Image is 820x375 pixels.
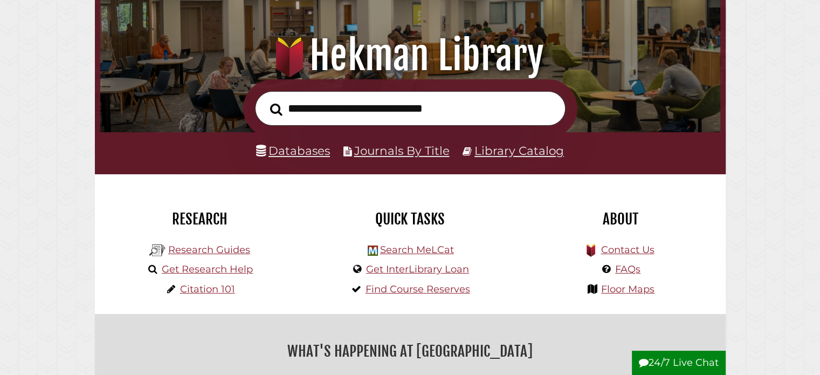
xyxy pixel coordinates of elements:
[354,144,450,158] a: Journals By Title
[265,100,288,119] button: Search
[162,263,253,275] a: Get Research Help
[112,32,707,79] h1: Hekman Library
[368,246,378,256] img: Hekman Library Logo
[149,242,166,258] img: Hekman Library Logo
[366,263,469,275] a: Get InterLibrary Loan
[366,283,470,295] a: Find Course Reserves
[270,103,282,115] i: Search
[601,244,654,256] a: Contact Us
[615,263,640,275] a: FAQs
[103,339,718,364] h2: What's Happening at [GEOGRAPHIC_DATA]
[474,144,564,158] a: Library Catalog
[180,283,235,295] a: Citation 101
[256,144,330,158] a: Databases
[601,283,654,295] a: Floor Maps
[380,244,453,256] a: Search MeLCat
[313,210,507,228] h2: Quick Tasks
[168,244,250,256] a: Research Guides
[523,210,718,228] h2: About
[103,210,297,228] h2: Research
